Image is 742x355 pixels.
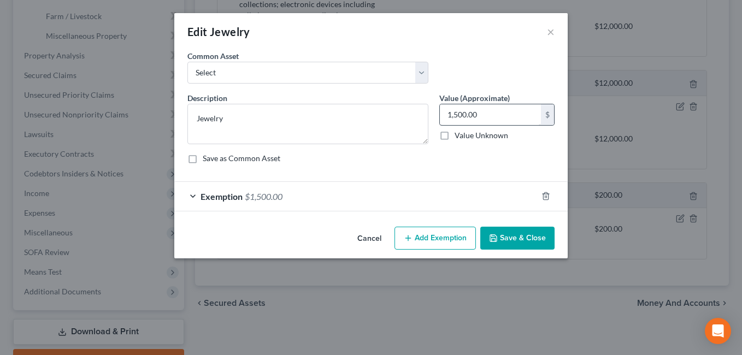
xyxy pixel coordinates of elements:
label: Value (Approximate) [439,92,510,104]
div: $ [541,104,554,125]
button: Cancel [349,228,390,250]
button: × [547,25,555,38]
span: Description [187,93,227,103]
button: Save & Close [480,227,555,250]
div: Edit Jewelry [187,24,250,39]
button: Add Exemption [394,227,476,250]
input: 0.00 [440,104,541,125]
span: $1,500.00 [245,191,282,202]
label: Common Asset [187,50,239,62]
div: Open Intercom Messenger [705,318,731,344]
span: Exemption [201,191,243,202]
label: Save as Common Asset [203,153,280,164]
label: Value Unknown [455,130,508,141]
